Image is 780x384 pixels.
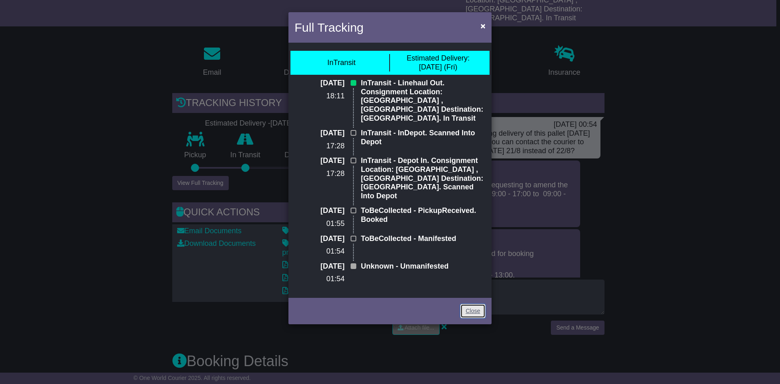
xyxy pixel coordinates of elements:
p: 17:28 [295,142,344,151]
p: 18:11 [295,92,344,101]
span: Estimated Delivery: [407,54,470,62]
p: 17:28 [295,169,344,178]
p: InTransit - Depot In. Consignment Location: [GEOGRAPHIC_DATA] , [GEOGRAPHIC_DATA] Destination: [G... [361,156,485,200]
p: [DATE] [295,156,344,165]
p: InTransit - InDepot. Scanned Into Depot [361,129,485,146]
p: InTransit - Linehaul Out. Consignment Location: [GEOGRAPHIC_DATA] , [GEOGRAPHIC_DATA] Destination... [361,79,485,123]
p: [DATE] [295,129,344,138]
p: Unknown - Unmanifested [361,262,485,271]
a: Close [460,304,485,318]
p: ToBeCollected - PickupReceived. Booked [361,206,485,224]
h4: Full Tracking [295,18,364,37]
p: ToBeCollected - Manifested [361,234,485,243]
span: × [481,21,485,30]
p: [DATE] [295,79,344,88]
p: [DATE] [295,262,344,271]
p: 01:54 [295,275,344,284]
div: InTransit [327,59,355,67]
p: [DATE] [295,234,344,243]
button: Close [477,17,490,34]
p: [DATE] [295,206,344,215]
p: 01:54 [295,247,344,256]
div: [DATE] (Fri) [407,54,470,72]
p: 01:55 [295,219,344,228]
